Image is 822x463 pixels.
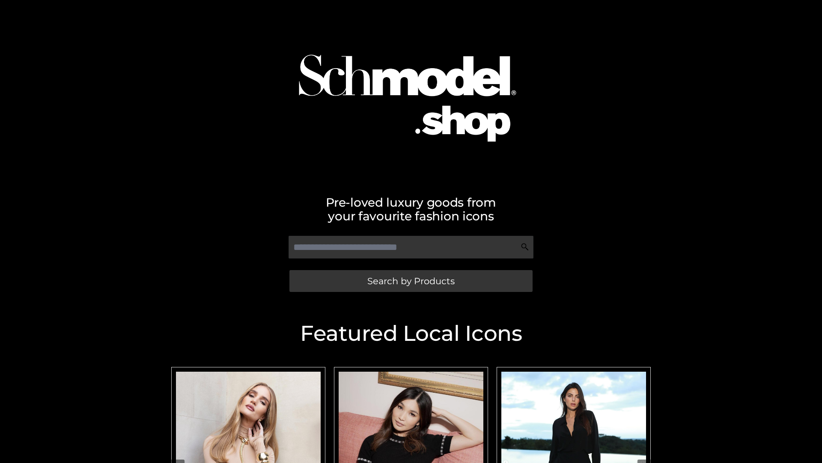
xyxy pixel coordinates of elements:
h2: Featured Local Icons​ [167,323,655,344]
h2: Pre-loved luxury goods from your favourite fashion icons [167,195,655,223]
span: Search by Products [367,277,455,286]
a: Search by Products [289,270,533,292]
img: Search Icon [521,243,529,251]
